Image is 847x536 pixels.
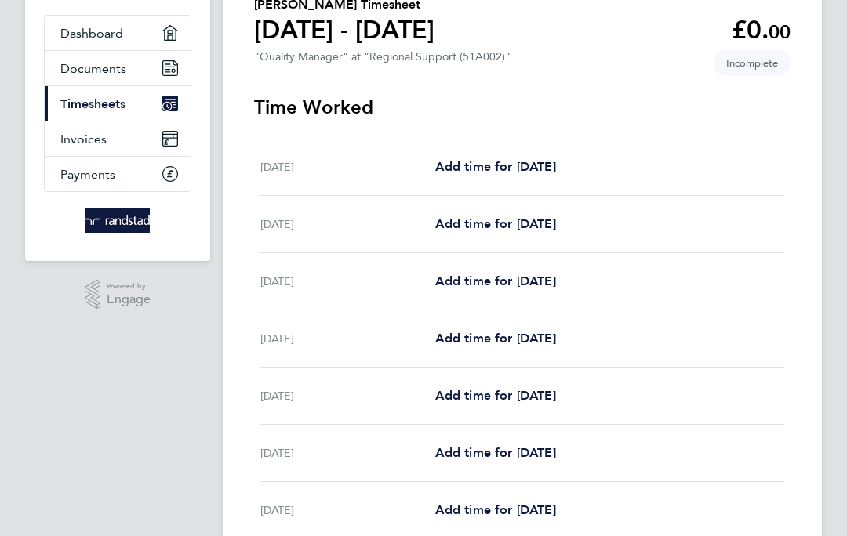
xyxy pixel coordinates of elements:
span: Payments [60,167,115,182]
a: Powered byEngage [85,280,151,310]
span: Add time for [DATE] [435,216,556,231]
span: 00 [769,20,791,43]
a: Add time for [DATE] [435,215,556,234]
span: Invoices [60,132,107,147]
span: Add time for [DATE] [435,502,556,517]
a: Invoices [45,121,191,156]
app-decimal: £0. [732,15,791,45]
div: [DATE] [260,501,435,520]
span: Add time for [DATE] [435,445,556,460]
span: Add time for [DATE] [435,273,556,288]
div: [DATE] [260,386,435,405]
span: Timesheets [60,96,125,111]
a: Documents [45,51,191,85]
div: [DATE] [260,272,435,291]
a: Timesheets [45,86,191,121]
span: Add time for [DATE] [435,331,556,346]
span: Dashboard [60,26,123,41]
div: [DATE] [260,444,435,462]
a: Go to home page [44,208,191,233]
a: Add time for [DATE] [435,444,556,462]
span: Add time for [DATE] [435,388,556,403]
div: [DATE] [260,329,435,348]
a: Add time for [DATE] [435,501,556,520]
span: Documents [60,61,126,76]
a: Add time for [DATE] [435,329,556,348]
h1: [DATE] - [DATE] [254,14,434,45]
div: [DATE] [260,158,435,176]
a: Add time for [DATE] [435,158,556,176]
h3: Time Worked [254,95,791,120]
img: randstad-logo-retina.png [85,208,151,233]
span: Engage [107,293,151,306]
a: Dashboard [45,16,191,50]
a: Payments [45,157,191,191]
div: "Quality Manager" at "Regional Support (51A002)" [254,50,511,63]
a: Add time for [DATE] [435,386,556,405]
span: Add time for [DATE] [435,159,556,174]
span: This timesheet is Incomplete. [714,50,791,76]
span: Powered by [107,280,151,293]
div: [DATE] [260,215,435,234]
a: Add time for [DATE] [435,272,556,291]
